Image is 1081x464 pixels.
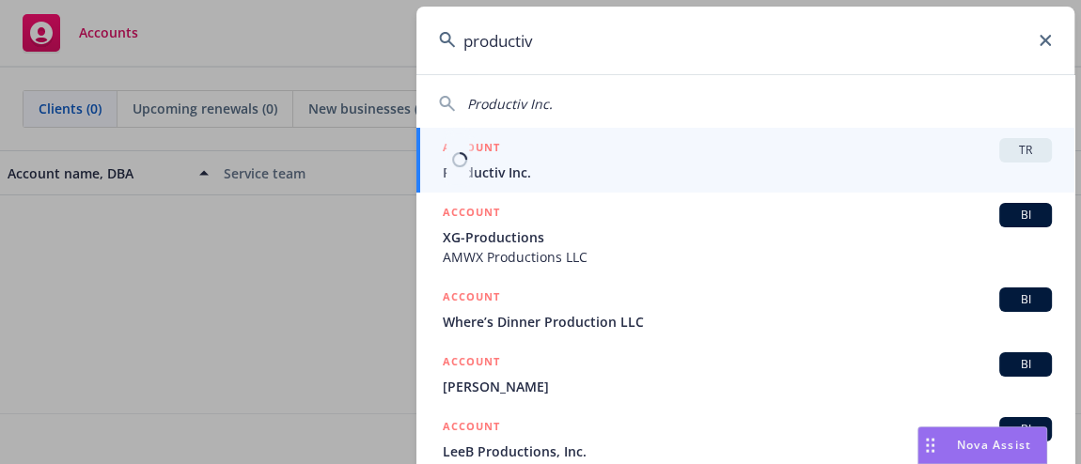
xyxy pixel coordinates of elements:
h5: ACCOUNT [443,352,500,375]
span: Nova Assist [957,437,1031,453]
span: Productiv Inc. [443,162,1052,182]
span: Productiv Inc. [467,95,553,113]
span: BI [1007,421,1044,438]
a: ACCOUNTTRProductiv Inc. [416,128,1074,193]
a: ACCOUNTBIXG-ProductionsAMWX Productions LLC [416,193,1074,277]
span: AMWX Productions LLC [443,247,1052,267]
a: ACCOUNTBI[PERSON_NAME] [416,342,1074,407]
a: ACCOUNTBIWhere’s Dinner Production LLC [416,277,1074,342]
button: Nova Assist [917,426,1047,464]
span: LeeB Productions, Inc. [443,441,1052,461]
span: Where’s Dinner Production LLC [443,312,1052,332]
span: TR [1007,142,1044,159]
span: XG-Productions [443,227,1052,247]
h5: ACCOUNT [443,138,500,161]
h5: ACCOUNT [443,203,500,225]
span: BI [1007,207,1044,224]
h5: ACCOUNT [443,287,500,310]
span: BI [1007,291,1044,308]
span: BI [1007,356,1044,373]
h5: ACCOUNT [443,417,500,440]
input: Search... [416,7,1074,74]
span: [PERSON_NAME] [443,377,1052,396]
div: Drag to move [918,427,942,463]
